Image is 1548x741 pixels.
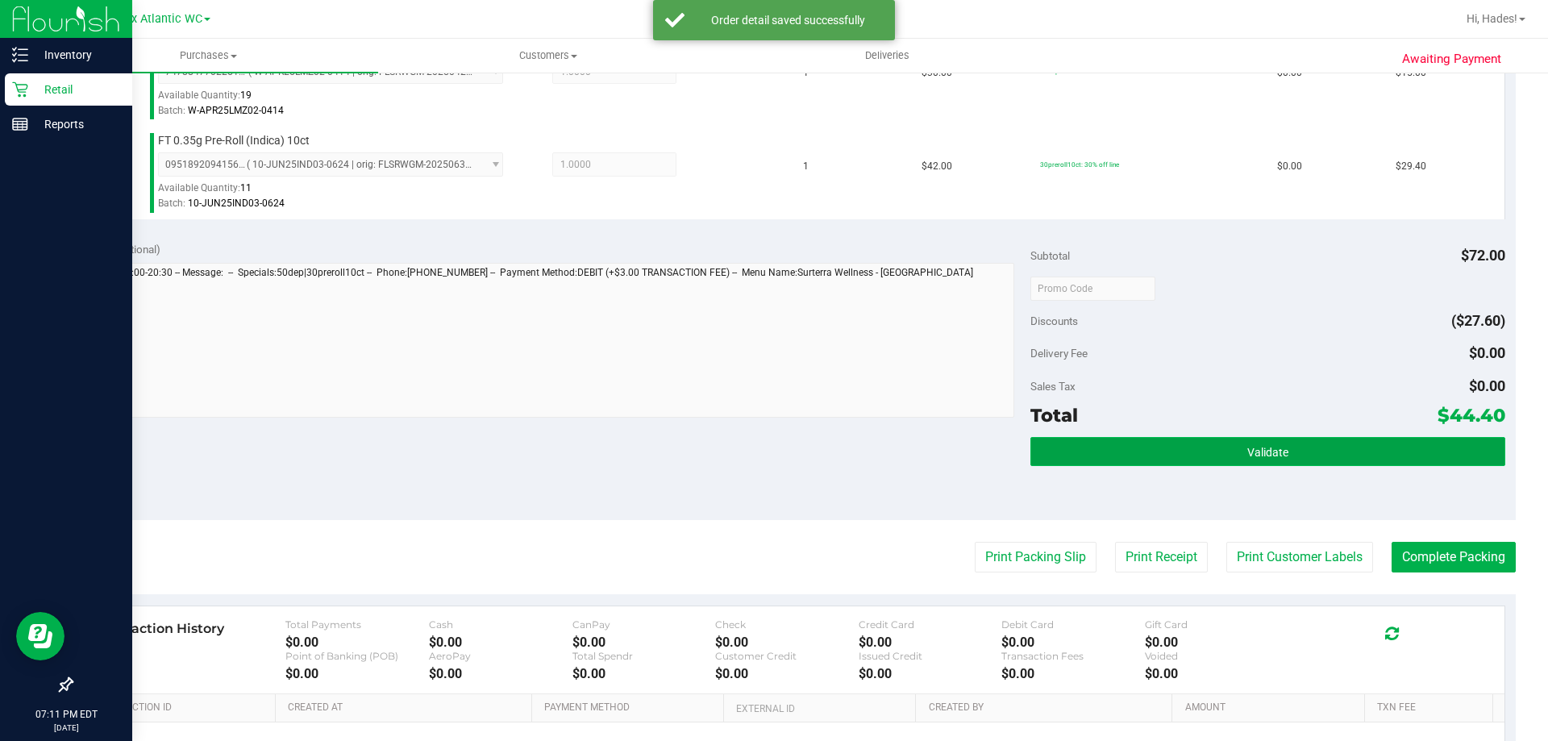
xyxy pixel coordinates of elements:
p: 07:11 PM EDT [7,707,125,722]
span: 30preroll10ct: 30% off line [1040,160,1119,169]
div: Gift Card [1145,618,1288,631]
span: Batch: [158,105,185,116]
span: $29.40 [1396,159,1426,174]
div: $0.00 [715,666,859,681]
div: $0.00 [572,666,716,681]
inline-svg: Reports [12,116,28,132]
th: External ID [723,694,915,723]
div: Total Spendr [572,650,716,662]
span: Purchases [39,48,378,63]
span: $72.00 [1461,247,1505,264]
input: Promo Code [1030,277,1155,301]
div: $0.00 [285,635,429,650]
div: $0.00 [715,635,859,650]
span: $42.00 [922,159,952,174]
a: Customers [378,39,718,73]
a: Created By [929,701,1166,714]
span: ($27.60) [1451,312,1505,329]
div: Issued Credit [859,650,1002,662]
span: $0.00 [1469,344,1505,361]
div: $0.00 [1001,635,1145,650]
span: 10-JUN25IND03-0624 [188,198,285,209]
p: Retail [28,80,125,99]
span: FT 0.35g Pre-Roll (Indica) 10ct [158,133,310,148]
div: Check [715,618,859,631]
div: Debit Card [1001,618,1145,631]
span: Awaiting Payment [1402,50,1501,69]
span: Total [1030,404,1078,427]
a: Payment Method [544,701,718,714]
span: Batch: [158,198,185,209]
button: Validate [1030,437,1504,466]
span: $0.00 [1277,159,1302,174]
div: $0.00 [429,666,572,681]
button: Complete Packing [1392,542,1516,572]
div: Cash [429,618,572,631]
div: Total Payments [285,618,429,631]
div: $0.00 [859,666,1002,681]
p: Reports [28,114,125,134]
div: $0.00 [572,635,716,650]
span: Customers [379,48,717,63]
span: 19 [240,90,252,101]
span: 11 [240,182,252,194]
span: Jax Atlantic WC [119,12,202,26]
a: Transaction ID [95,701,269,714]
div: Available Quantity: [158,177,521,208]
div: Credit Card [859,618,1002,631]
button: Print Customer Labels [1226,542,1373,572]
span: $0.00 [1469,377,1505,394]
div: $0.00 [1001,666,1145,681]
div: Transaction Fees [1001,650,1145,662]
div: Available Quantity: [158,84,521,115]
div: AeroPay [429,650,572,662]
button: Print Packing Slip [975,542,1096,572]
a: Deliveries [718,39,1057,73]
div: $0.00 [429,635,572,650]
span: Delivery Fee [1030,347,1088,360]
span: $44.40 [1438,404,1505,427]
iframe: Resource center [16,612,64,660]
div: $0.00 [859,635,1002,650]
div: $0.00 [1145,666,1288,681]
div: Order detail saved successfully [693,12,883,28]
span: Validate [1247,446,1288,459]
p: Inventory [28,45,125,65]
a: Txn Fee [1377,701,1486,714]
div: $0.00 [1145,635,1288,650]
span: Discounts [1030,306,1078,335]
inline-svg: Inventory [12,47,28,63]
a: Amount [1185,701,1359,714]
div: Customer Credit [715,650,859,662]
span: Subtotal [1030,249,1070,262]
span: Hi, Hades! [1467,12,1517,25]
button: Print Receipt [1115,542,1208,572]
span: W-APR25LMZ02-0414 [188,105,284,116]
span: Sales Tax [1030,380,1076,393]
a: Created At [288,701,525,714]
span: Deliveries [843,48,931,63]
inline-svg: Retail [12,81,28,98]
div: CanPay [572,618,716,631]
div: Voided [1145,650,1288,662]
div: Point of Banking (POB) [285,650,429,662]
div: $0.00 [285,666,429,681]
a: Purchases [39,39,378,73]
span: 1 [803,159,809,174]
p: [DATE] [7,722,125,734]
